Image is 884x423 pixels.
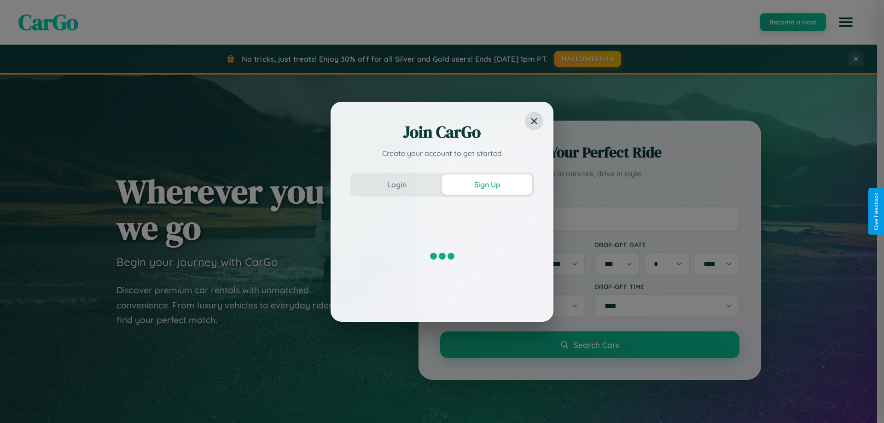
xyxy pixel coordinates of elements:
iframe: Intercom live chat [9,392,31,414]
h2: Join CarGo [350,121,534,143]
div: Give Feedback [873,193,879,230]
button: Sign Up [442,174,532,195]
p: Create your account to get started [350,148,534,159]
button: Login [352,174,442,195]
